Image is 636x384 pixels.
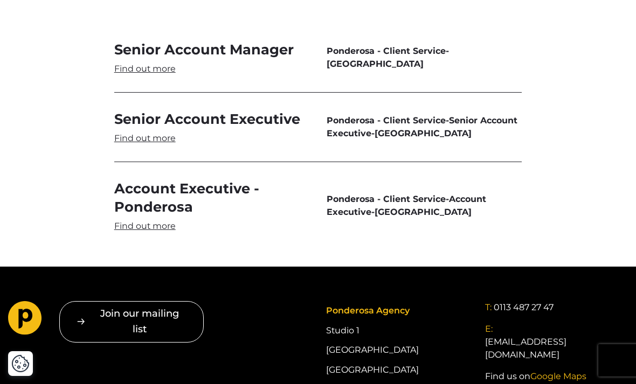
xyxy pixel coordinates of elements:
span: Senior Account Executive [327,115,517,138]
a: Senior Account Manager [114,40,309,75]
span: E: [485,324,493,334]
span: - - [327,114,522,140]
span: - [327,45,522,71]
a: Account Executive - Ponderosa [114,179,309,232]
span: Ponderosa - Client Service [327,46,446,56]
span: [GEOGRAPHIC_DATA] [375,128,472,138]
button: Cookie Settings [11,354,30,373]
a: Find us onGoogle Maps [485,370,586,383]
a: 0113 487 27 47 [494,301,554,314]
span: T: [485,302,492,312]
button: Join our mailing list [59,301,204,343]
span: Ponderosa Agency [326,305,410,316]
a: [EMAIL_ADDRESS][DOMAIN_NAME] [485,336,628,361]
a: Senior Account Executive [114,110,309,144]
span: [GEOGRAPHIC_DATA] [327,59,424,69]
a: Go to homepage [8,301,42,339]
span: - - [327,193,522,219]
span: Ponderosa - Client Service [327,194,446,204]
img: Revisit consent button [11,354,30,373]
span: Google Maps [530,371,586,381]
span: Ponderosa - Client Service [327,115,446,125]
span: [GEOGRAPHIC_DATA] [375,207,472,217]
span: Account Executive [327,194,486,217]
